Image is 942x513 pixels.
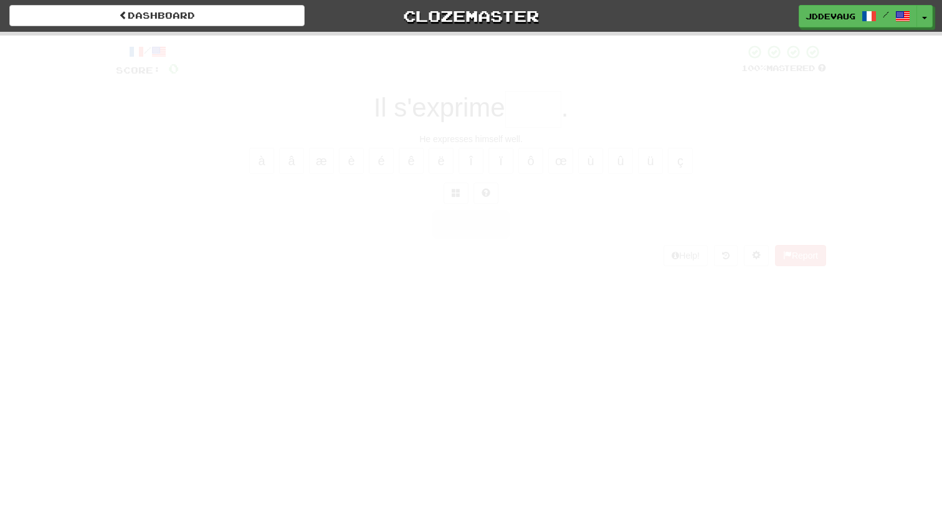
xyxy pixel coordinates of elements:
button: ï [488,148,513,174]
button: ë [429,148,454,174]
a: Clozemaster [323,5,619,27]
div: / [116,44,179,60]
span: 0 [520,33,531,48]
button: Help! [664,245,708,266]
button: î [459,148,483,174]
button: æ [309,148,334,174]
span: / [883,10,889,19]
a: Dashboard [9,5,305,26]
button: Single letter hint - you only get 1 per sentence and score half the points! alt+h [473,183,498,204]
button: œ [548,148,573,174]
a: jddevaug / [799,5,917,27]
button: ù [578,148,603,174]
span: 10 [712,33,733,48]
button: Switch sentence to multiple choice alt+p [444,183,469,204]
span: 0 [294,33,305,48]
button: ü [638,148,663,174]
button: ô [518,148,543,174]
span: Il s'exprime [374,93,505,122]
div: He expresses himself well. [116,133,826,145]
button: û [608,148,633,174]
button: Submit [432,210,510,239]
button: ç [668,148,693,174]
button: ê [399,148,424,174]
span: Score: [116,65,161,75]
button: è [339,148,364,174]
span: 100 % [741,63,766,73]
span: jddevaug [806,11,855,22]
button: Round history (alt+y) [714,245,738,266]
span: 0 [168,60,179,76]
div: Mastered [741,63,826,74]
button: é [369,148,394,174]
button: à [249,148,274,174]
button: Report [775,245,826,266]
button: â [279,148,304,174]
span: . [561,93,569,122]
